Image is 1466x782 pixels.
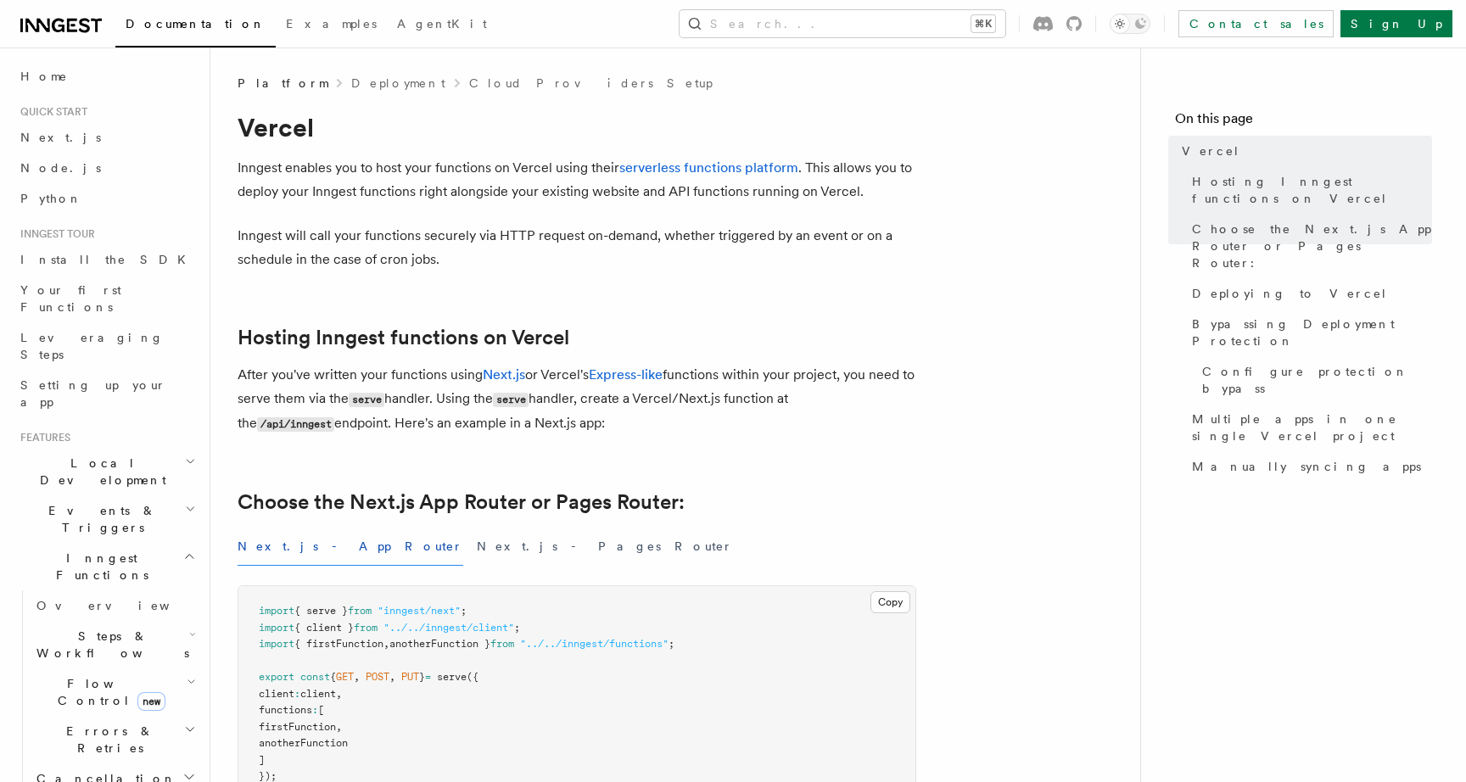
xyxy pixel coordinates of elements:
a: Your first Functions [14,275,199,322]
span: ; [461,605,467,617]
span: from [348,605,372,617]
button: Next.js - App Router [238,528,463,566]
span: Events & Triggers [14,502,185,536]
a: Hosting Inngest functions on Vercel [1185,166,1432,214]
span: Next.js [20,131,101,144]
span: Local Development [14,455,185,489]
a: Next.js [14,122,199,153]
span: , [336,721,342,733]
span: Python [20,192,82,205]
button: Inngest Functions [14,543,199,590]
h4: On this page [1175,109,1432,136]
span: Vercel [1182,142,1240,159]
span: , [354,671,360,683]
a: Bypassing Deployment Protection [1185,309,1432,356]
kbd: ⌘K [971,15,995,32]
span: { [330,671,336,683]
a: serverless functions platform [619,159,798,176]
span: ; [514,622,520,634]
a: Choose the Next.js App Router or Pages Router: [238,490,685,514]
a: Cloud Providers Setup [469,75,713,92]
button: Local Development [14,448,199,495]
span: Overview [36,599,211,612]
span: Home [20,68,68,85]
a: Contact sales [1178,10,1334,37]
a: Configure protection bypass [1195,356,1432,404]
span: anotherFunction } [389,638,490,650]
p: Inngest enables you to host your functions on Vercel using their . This allows you to deploy your... [238,156,916,204]
a: Documentation [115,5,276,47]
span: Node.js [20,161,101,175]
a: Express-like [589,366,663,383]
a: Sign Up [1340,10,1452,37]
a: Home [14,61,199,92]
span: GET [336,671,354,683]
code: /api/inngest [257,417,334,432]
a: Hosting Inngest functions on Vercel [238,326,569,349]
span: new [137,692,165,711]
a: Leveraging Steps [14,322,199,370]
span: const [300,671,330,683]
span: Deploying to Vercel [1192,285,1388,302]
a: Multiple apps in one single Vercel project [1185,404,1432,451]
span: client [259,688,294,700]
span: Quick start [14,105,87,119]
a: Examples [276,5,387,46]
a: Node.js [14,153,199,183]
span: Inngest tour [14,227,95,241]
span: Hosting Inngest functions on Vercel [1192,173,1432,207]
a: Deployment [351,75,445,92]
span: Multiple apps in one single Vercel project [1192,411,1432,444]
span: } [419,671,425,683]
button: Copy [870,591,910,613]
span: Errors & Retries [30,723,184,757]
span: "../../inngest/client" [383,622,514,634]
span: { serve } [294,605,348,617]
span: Manually syncing apps [1192,458,1421,475]
span: "inngest/next" [378,605,461,617]
span: export [259,671,294,683]
span: POST [366,671,389,683]
span: , [383,638,389,650]
span: Features [14,431,70,444]
span: = [425,671,431,683]
span: Documentation [126,17,266,31]
span: firstFunction [259,721,336,733]
a: Install the SDK [14,244,199,275]
span: PUT [401,671,419,683]
a: Manually syncing apps [1185,451,1432,482]
span: { firstFunction [294,638,383,650]
button: Errors & Retries [30,716,199,763]
button: Events & Triggers [14,495,199,543]
a: AgentKit [387,5,497,46]
span: { client } [294,622,354,634]
span: , [336,688,342,700]
span: Choose the Next.js App Router or Pages Router: [1192,221,1432,271]
span: ] [259,754,265,766]
span: import [259,605,294,617]
span: import [259,622,294,634]
span: Inngest Functions [14,550,183,584]
h1: Vercel [238,112,916,142]
button: Search...⌘K [680,10,1005,37]
span: Examples [286,17,377,31]
span: import [259,638,294,650]
p: Inngest will call your functions securely via HTTP request on-demand, whether triggered by an eve... [238,224,916,271]
span: Setting up your app [20,378,166,409]
span: : [312,704,318,716]
button: Toggle dark mode [1110,14,1150,34]
span: , [389,671,395,683]
span: ({ [467,671,478,683]
span: Leveraging Steps [20,331,164,361]
button: Flow Controlnew [30,668,199,716]
span: from [490,638,514,650]
code: serve [493,393,529,407]
span: anotherFunction [259,737,348,749]
span: "../../inngest/functions" [520,638,669,650]
button: Steps & Workflows [30,621,199,668]
span: Your first Functions [20,283,121,314]
a: Python [14,183,199,214]
a: Vercel [1175,136,1432,166]
a: Next.js [483,366,525,383]
span: serve [437,671,467,683]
